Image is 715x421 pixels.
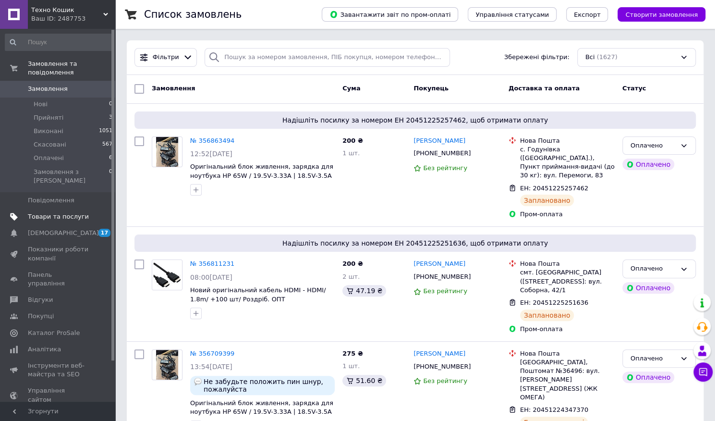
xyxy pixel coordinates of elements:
span: Управління сайтом [28,386,89,404]
span: Панель управління [28,271,89,288]
div: Нова Пошта [520,349,615,358]
span: Без рейтингу [423,377,467,384]
span: Доставка та оплата [509,85,580,92]
span: Надішліть посилку за номером ЕН 20451225251636, щоб отримати оплату [138,238,692,248]
div: Оплачено [630,141,676,151]
span: Інструменти веб-майстра та SEO [28,361,89,379]
div: Оплачено [622,159,674,170]
span: 567 [102,140,112,149]
span: Статус [622,85,646,92]
a: № 356709399 [190,350,234,357]
img: Фото товару [156,350,179,380]
span: Замовлення [152,85,195,92]
img: Фото товару [156,137,179,167]
a: № 356811231 [190,260,234,267]
div: Оплачено [622,371,674,383]
span: Відгуки [28,296,53,304]
span: Виконані [34,127,63,136]
span: Показники роботи компанії [28,245,89,262]
div: 47.19 ₴ [342,285,386,297]
a: Оригінальний блок живлення, зарядка для ноутбука HP 65W / 19.5V-3.33A | 18.5V-3.5A [190,399,333,416]
span: 13:54[DATE] [190,363,232,371]
span: Покупці [28,312,54,321]
div: Оплачено [622,282,674,294]
span: 1 шт. [342,362,360,370]
span: ЕН: 20451225251636 [520,299,588,306]
a: Новий оригінальний кабель HDMI - HDMI/ 1.8m/ +100 шт/ Роздріб. ОПТ [190,286,326,303]
span: Замовлення та повідомлення [28,60,115,77]
span: Техно Кошик [31,6,103,14]
div: [PHONE_NUMBER] [412,271,473,283]
span: 6 [109,154,112,162]
span: Cума [342,85,360,92]
button: Управління статусами [468,7,557,22]
button: Чат з покупцем [693,362,713,382]
div: [GEOGRAPHIC_DATA], Поштомат №36496: вул. [PERSON_NAME][STREET_ADDRESS] (ЖК ОМЕГА) [520,358,615,402]
span: 200 ₴ [342,137,363,144]
div: 51.60 ₴ [342,375,386,386]
div: Оплачено [630,264,676,274]
span: 2 шт. [342,273,360,280]
span: Повідомлення [28,196,74,205]
span: Фільтри [153,53,179,62]
span: Не забудьте положить пин шнур, пожалуйста [204,378,331,393]
a: [PERSON_NAME] [413,349,465,359]
span: Каталог ProSale [28,329,80,337]
span: Замовлення з [PERSON_NAME] [34,168,109,185]
span: 3 [109,113,112,122]
span: 0 [109,168,112,185]
span: 275 ₴ [342,350,363,357]
span: Прийняті [34,113,63,122]
div: Нова Пошта [520,136,615,145]
span: (1627) [596,53,617,61]
span: Надішліть посилку за номером ЕН 20451225257462, щоб отримати оплату [138,115,692,125]
div: Пром-оплата [520,210,615,219]
span: Замовлення [28,85,68,93]
a: Фото товару [152,136,182,167]
span: 08:00[DATE] [190,273,232,281]
button: Завантажити звіт по пром-оплаті [322,7,458,22]
div: Оплачено [630,354,676,364]
span: 200 ₴ [342,260,363,267]
div: Заплановано [520,195,574,206]
a: Оригінальний блок живлення, зарядка для ноутбука HP 65W / 19.5V-3.33A | 18.5V-3.5A [190,163,333,179]
span: 1 шт. [342,149,360,157]
div: Заплановано [520,310,574,321]
span: Оплачені [34,154,64,162]
button: Експорт [566,7,608,22]
span: Збережені фільтри: [504,53,570,62]
span: 0 [109,100,112,109]
img: Фото товару [152,260,182,290]
span: 17 [98,229,110,237]
div: [PHONE_NUMBER] [412,147,473,160]
a: Створити замовлення [608,11,705,18]
input: Пошук [5,34,113,51]
a: № 356863494 [190,137,234,144]
div: смт. [GEOGRAPHIC_DATA] ([STREET_ADDRESS]: вул. Соборна, 42/1 [520,268,615,295]
a: Фото товару [152,349,182,380]
span: Без рейтингу [423,164,467,172]
span: ЕН: 20451224347370 [520,406,588,413]
span: ЕН: 20451225257462 [520,185,588,192]
span: Скасовані [34,140,66,149]
span: Всі [585,53,595,62]
div: Ваш ID: 2487753 [31,14,115,23]
div: Пром-оплата [520,325,615,334]
span: Нові [34,100,48,109]
span: Товари та послуги [28,212,89,221]
span: 12:52[DATE] [190,150,232,158]
span: Завантажити звіт по пром-оплаті [329,10,450,19]
span: Експорт [574,11,601,18]
span: Створити замовлення [625,11,698,18]
span: Управління статусами [475,11,549,18]
input: Пошук за номером замовлення, ПІБ покупця, номером телефону, Email, номером накладної [205,48,450,67]
div: Нова Пошта [520,260,615,268]
a: [PERSON_NAME] [413,260,465,269]
img: :speech_balloon: [194,378,202,385]
h1: Список замовлень [144,9,242,20]
div: [PHONE_NUMBER] [412,360,473,373]
span: Без рейтингу [423,287,467,295]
